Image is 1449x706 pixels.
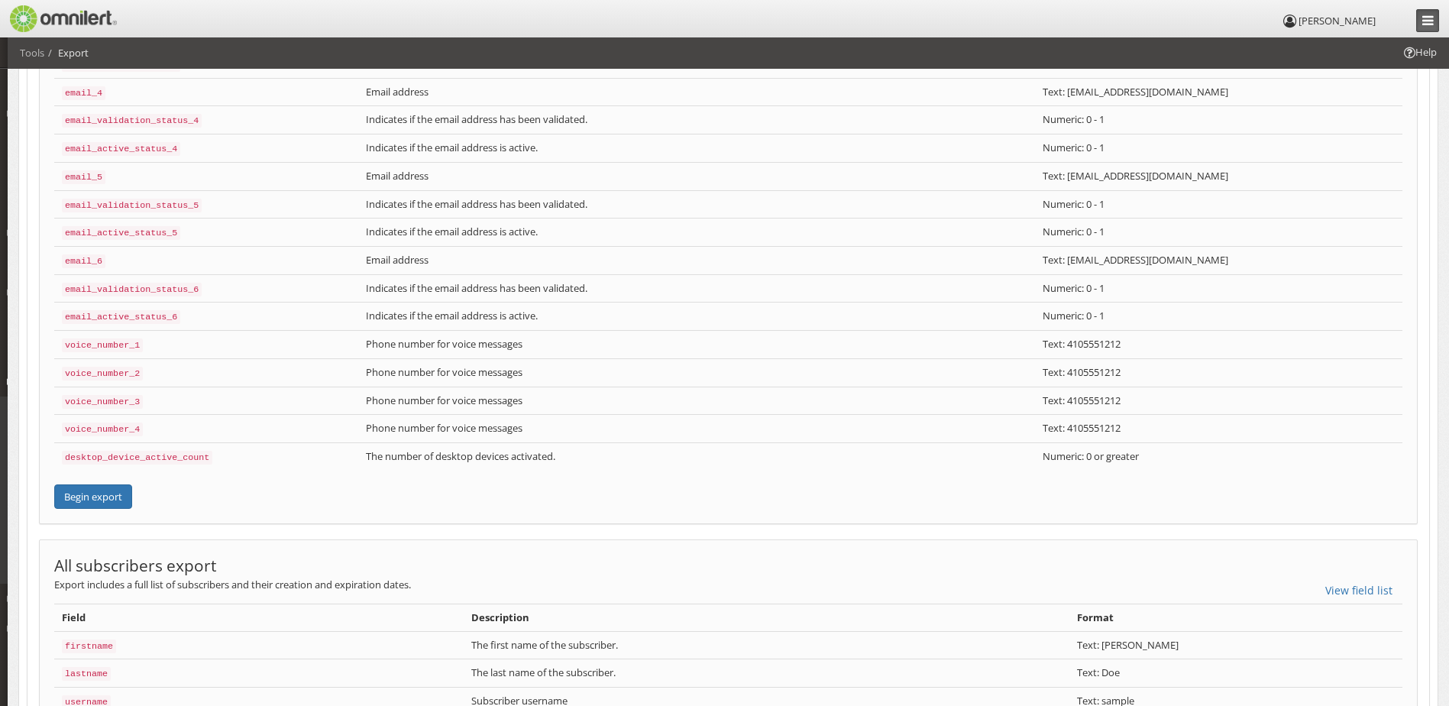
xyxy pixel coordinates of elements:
code: email_validation_status_4 [62,114,202,128]
td: Numeric: 0 or greater [1035,443,1402,471]
td: Email address [358,246,1035,274]
span: Help [34,11,66,24]
a: Collapse Menu [1416,9,1439,32]
code: firstname [62,640,116,653]
td: Text: [EMAIL_ADDRESS][DOMAIN_NAME] [1035,162,1402,190]
code: voice_number_2 [62,367,143,381]
td: Indicates if the email address is active. [358,134,1035,163]
td: Phone number for voice messages [358,387,1035,415]
td: The first name of the subscriber. [464,631,1069,659]
td: Phone number for voice messages [358,415,1035,443]
td: Email address [358,162,1035,190]
button: View field list [1315,578,1402,604]
td: Numeric: 0 - 1 [1035,190,1402,219]
td: Indicates if the email address has been validated. [358,274,1035,303]
td: Text: [PERSON_NAME] [1069,631,1402,659]
code: email_validation_status_6 [62,283,202,296]
td: Text: Doe [1069,659,1402,688]
td: Numeric: 0 - 1 [1035,106,1402,134]
td: Numeric: 0 - 1 [1035,303,1402,331]
code: desktop_device_active_count [62,451,212,465]
th: Field [54,604,464,631]
td: Numeric: 0 - 1 [1035,134,1402,163]
code: email_active_status_4 [62,142,180,156]
td: Text: 4105551212 [1035,387,1402,415]
code: voice_number_4 [62,423,143,436]
span: Help [1402,45,1437,60]
span: All subscribers export [54,555,216,576]
td: Phone number for voice messages [358,331,1035,359]
button: Begin export [54,484,132,510]
code: lastname [62,667,111,681]
img: Omnilert [8,5,117,32]
code: voice_number_3 [62,395,143,409]
td: Text: [EMAIL_ADDRESS][DOMAIN_NAME] [1035,246,1402,274]
td: Indicates if the email address is active. [358,219,1035,247]
td: The number of desktop devices activated. [358,443,1035,471]
code: email_5 [62,170,105,184]
code: email_4 [62,86,105,100]
th: Format [1069,604,1402,631]
td: Text: [EMAIL_ADDRESS][DOMAIN_NAME] [1035,78,1402,106]
td: Text: 4105551212 [1035,415,1402,443]
td: Numeric: 0 - 1 [1035,274,1402,303]
td: Email address [358,78,1035,106]
td: Indicates if the email address is active. [358,303,1035,331]
td: Phone number for voice messages [358,358,1035,387]
code: email_active_status_5 [62,226,180,240]
code: email_6 [62,254,105,268]
li: Export [44,46,89,60]
code: voice_number_1 [62,338,143,352]
td: Indicates if the email address has been validated. [358,106,1035,134]
p: Export includes a full list of subscribers and their creation and expiration dates. [54,578,1402,592]
code: email_active_status_6 [62,310,180,324]
th: Description [464,604,1069,631]
td: Numeric: 0 - 1 [1035,219,1402,247]
code: email_validation_status_5 [62,199,202,212]
td: Text: 4105551212 [1035,331,1402,359]
td: The last name of the subscriber. [464,659,1069,688]
span: [PERSON_NAME] [1299,14,1376,28]
td: Text: 4105551212 [1035,358,1402,387]
li: Tools [20,46,44,60]
td: Indicates if the email address has been validated. [358,190,1035,219]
